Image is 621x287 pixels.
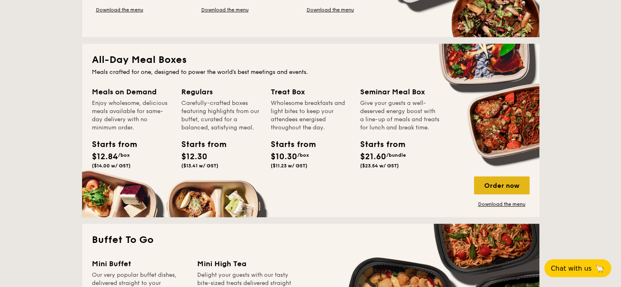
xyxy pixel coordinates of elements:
[360,86,440,98] div: Seminar Meal Box
[271,152,297,162] span: $10.30
[544,259,611,277] button: Chat with us🦙
[474,176,530,194] div: Order now
[360,152,386,162] span: $21.60
[474,201,530,207] a: Download the menu
[181,99,261,132] div: Carefully-crafted boxes featuring highlights from our buffet, curated for a balanced, satisfying ...
[92,53,530,67] h2: All-Day Meal Boxes
[297,152,309,158] span: /box
[92,152,118,162] span: $12.84
[197,258,293,269] div: Mini High Tea
[360,138,397,151] div: Starts from
[92,68,530,76] div: Meals crafted for one, designed to power the world's best meetings and events.
[92,138,129,151] div: Starts from
[92,258,187,269] div: Mini Buffet
[92,99,171,132] div: Enjoy wholesome, delicious meals available for same-day delivery with no minimum order.
[181,86,261,98] div: Regulars
[92,234,530,247] h2: Buffet To Go
[360,99,440,132] div: Give your guests a well-deserved energy boost with a line-up of meals and treats for lunch and br...
[271,86,350,98] div: Treat Box
[303,7,358,13] a: Download the menu
[92,163,131,169] span: ($14.00 w/ GST)
[181,163,218,169] span: ($13.41 w/ GST)
[92,7,147,13] a: Download the menu
[92,86,171,98] div: Meals on Demand
[386,152,406,158] span: /bundle
[271,99,350,132] div: Wholesome breakfasts and light bites to keep your attendees energised throughout the day.
[197,7,253,13] a: Download the menu
[118,152,130,158] span: /box
[181,138,218,151] div: Starts from
[271,163,307,169] span: ($11.23 w/ GST)
[271,138,307,151] div: Starts from
[360,163,399,169] span: ($23.54 w/ GST)
[595,264,605,273] span: 🦙
[551,265,592,272] span: Chat with us
[181,152,207,162] span: $12.30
